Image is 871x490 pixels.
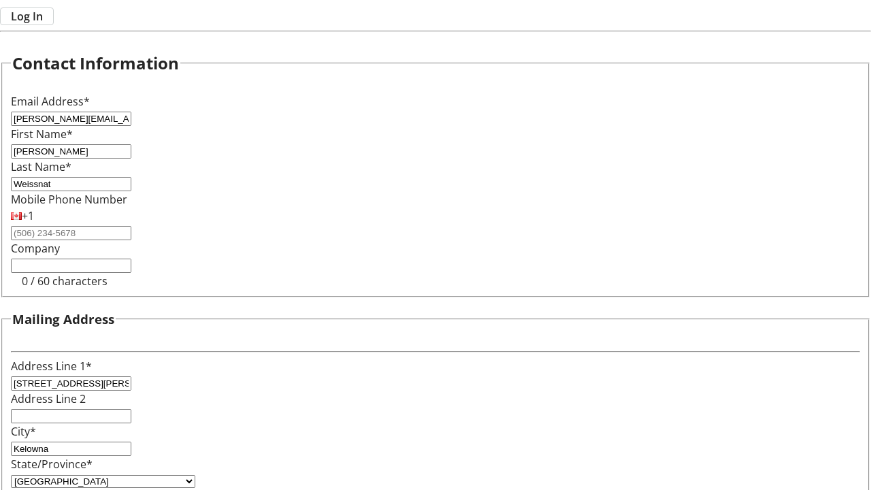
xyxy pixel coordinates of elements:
[11,8,43,24] span: Log In
[11,226,131,240] input: (506) 234-5678
[22,274,108,289] tr-character-limit: 0 / 60 characters
[12,51,179,76] h2: Contact Information
[11,159,71,174] label: Last Name*
[11,376,131,391] input: Address
[12,310,114,329] h3: Mailing Address
[11,359,92,374] label: Address Line 1*
[11,241,60,256] label: Company
[11,94,90,109] label: Email Address*
[11,457,93,472] label: State/Province*
[11,192,127,207] label: Mobile Phone Number
[11,127,73,142] label: First Name*
[11,391,86,406] label: Address Line 2
[11,442,131,456] input: City
[11,424,36,439] label: City*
